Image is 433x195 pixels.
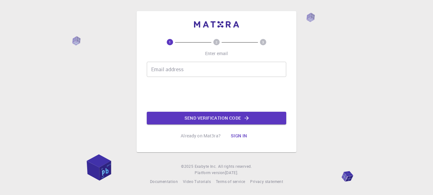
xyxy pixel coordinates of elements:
p: Already on Mat3ra? [181,133,221,139]
span: Platform version [195,170,225,176]
button: Send verification code [147,112,286,124]
a: [DATE]. [225,170,238,176]
span: All rights reserved. [218,163,252,170]
a: Video Tutorials [183,179,211,185]
a: Privacy statement [250,179,283,185]
span: [DATE] . [225,170,238,175]
text: 2 [216,40,217,44]
span: © 2025 [181,163,194,170]
span: Exabyte Inc. [195,164,217,169]
a: Exabyte Inc. [195,163,217,170]
text: 3 [262,40,264,44]
text: 1 [169,40,171,44]
span: Documentation [150,179,178,184]
a: Documentation [150,179,178,185]
span: Privacy statement [250,179,283,184]
iframe: reCAPTCHA [168,82,265,107]
p: Enter email [205,50,228,57]
button: Sign in [226,129,252,142]
span: Terms of service [216,179,245,184]
span: Video Tutorials [183,179,211,184]
a: Terms of service [216,179,245,185]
